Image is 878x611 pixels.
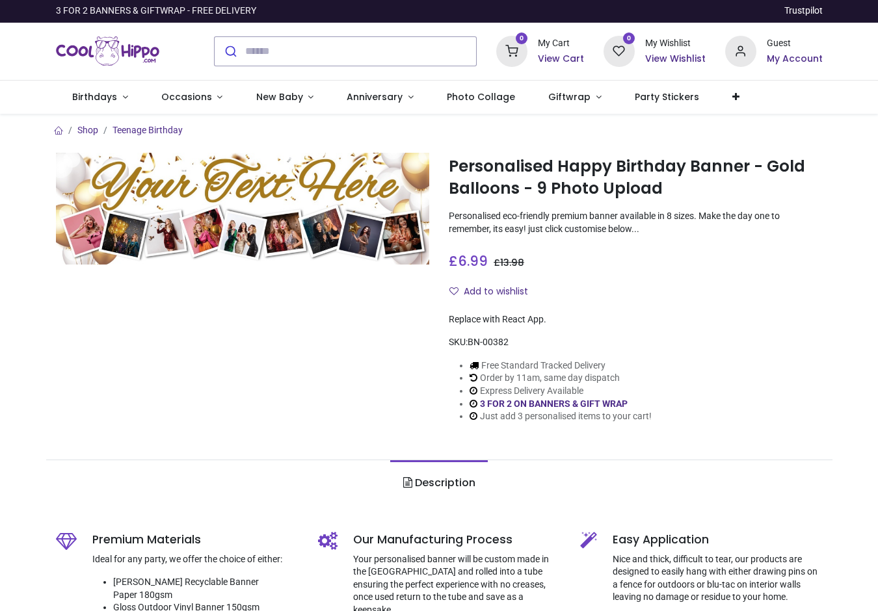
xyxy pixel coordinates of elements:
[468,337,509,347] span: BN-00382
[77,125,98,135] a: Shop
[470,385,652,398] li: Express Delivery Available
[767,37,823,50] div: Guest
[613,553,823,604] p: Nice and thick, difficult to tear, our products are designed to easily hang with either drawing p...
[449,287,459,296] i: Add to wishlist
[56,153,430,265] img: Personalised Happy Birthday Banner - Gold Balloons - 9 Photo Upload
[516,32,528,45] sup: 0
[330,81,431,114] a: Anniversary
[470,359,652,372] li: Free Standard Tracked Delivery
[161,90,212,103] span: Occasions
[92,553,299,566] p: Ideal for any party, we offer the choice of either:
[548,90,591,103] span: Giftwrap
[623,32,635,45] sup: 0
[72,90,117,103] span: Birthdays
[92,532,299,548] h5: Premium Materials
[449,155,823,200] h1: Personalised Happy Birthday Banner - Gold Balloons - 9 Photo Upload
[113,125,183,135] a: Teenage Birthday
[538,53,584,66] a: View Cart
[538,37,584,50] div: My Cart
[353,532,561,548] h5: Our Manufacturing Process
[56,5,256,18] div: 3 FOR 2 BANNERS & GIFTWRAP - FREE DELIVERY
[635,90,699,103] span: Party Stickers
[144,81,239,114] a: Occasions
[645,53,706,66] a: View Wishlist
[347,90,403,103] span: Anniversary
[480,398,628,409] a: 3 FOR 2 ON BANNERS & GIFT WRAP
[449,336,823,349] div: SKU:
[56,33,160,70] img: Cool Hippo
[470,372,652,385] li: Order by 11am, same day dispatch
[113,576,299,601] li: [PERSON_NAME] Recyclable Banner Paper 180gsm
[470,410,652,423] li: Just add 3 personalised items to your cart!
[390,460,487,506] a: Description
[767,53,823,66] a: My Account
[449,252,488,270] span: £
[496,45,527,55] a: 0
[500,256,524,269] span: 13.98
[645,37,706,50] div: My Wishlist
[449,281,539,303] button: Add to wishlistAdd to wishlist
[447,90,515,103] span: Photo Collage
[613,532,823,548] h5: Easy Application
[56,33,160,70] a: Logo of Cool Hippo
[215,37,245,66] button: Submit
[449,210,823,235] p: Personalised eco-friendly premium banner available in 8 sizes. Make the day one to remember, its ...
[784,5,823,18] a: Trustpilot
[449,313,823,326] div: Replace with React App.
[56,81,145,114] a: Birthdays
[256,90,303,103] span: New Baby
[532,81,619,114] a: Giftwrap
[604,45,635,55] a: 0
[494,256,524,269] span: £
[239,81,330,114] a: New Baby
[458,252,488,270] span: 6.99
